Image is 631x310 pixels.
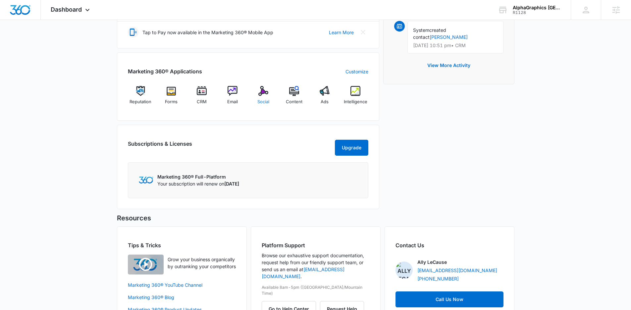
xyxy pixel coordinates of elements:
a: [PERSON_NAME] [430,34,468,40]
a: Customize [345,68,368,75]
span: Dashboard [51,6,82,13]
span: [DATE] [224,181,239,187]
span: Social [257,99,269,105]
img: Quick Overview Video [128,255,164,274]
a: Call Us Now [395,291,503,307]
p: Your subscription will renew on [157,180,239,187]
h2: Marketing 360® Applications [128,67,202,75]
p: [DATE] 10:51 pm • CRM [413,43,498,48]
button: Close [358,27,368,38]
p: Ally LeCause [417,259,447,266]
span: created contact [413,27,446,40]
span: Email [227,99,238,105]
div: account name [513,5,561,10]
img: Marketing 360 Logo [139,177,153,184]
p: Available 8am-5pm ([GEOGRAPHIC_DATA]/Mountain Time) [262,284,370,296]
a: Content [281,86,307,110]
a: CRM [189,86,215,110]
span: CRM [197,99,207,105]
span: Ads [321,99,329,105]
span: Intelligence [344,99,367,105]
a: Learn More [329,29,354,36]
button: View More Activity [421,57,477,73]
a: [EMAIL_ADDRESS][DOMAIN_NAME] [417,267,497,274]
img: Ally LeCause [395,262,413,279]
p: Grow your business organically by outranking your competitors [168,256,236,270]
h2: Subscriptions & Licenses [128,140,192,153]
a: [PHONE_NUMBER] [417,275,459,282]
a: Marketing 360® Blog [128,294,236,301]
h2: Tips & Tricks [128,241,236,249]
a: Social [251,86,276,110]
a: Marketing 360® YouTube Channel [128,281,236,288]
span: Reputation [130,99,151,105]
a: Intelligence [343,86,368,110]
p: Tap to Pay now available in the Marketing 360® Mobile App [142,29,273,36]
button: Upgrade [335,140,368,156]
a: [EMAIL_ADDRESS][DOMAIN_NAME] [262,267,344,279]
h2: Contact Us [395,241,503,249]
p: Browse our exhaustive support documentation, request help from our friendly support team, or send... [262,252,370,280]
h5: Resources [117,213,514,223]
span: Forms [165,99,178,105]
a: Email [220,86,245,110]
a: Reputation [128,86,153,110]
span: Content [286,99,302,105]
a: Forms [158,86,184,110]
div: account id [513,10,561,15]
h2: Platform Support [262,241,370,249]
a: Ads [312,86,338,110]
p: Marketing 360® Full-Platform [157,173,239,180]
span: System [413,27,429,33]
